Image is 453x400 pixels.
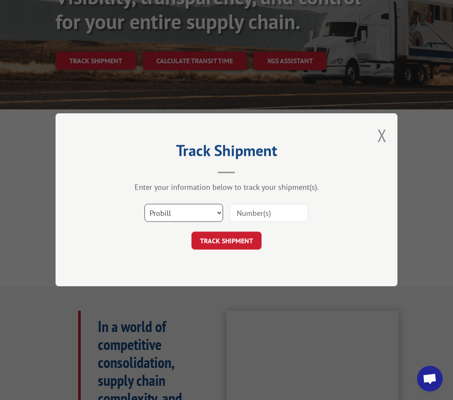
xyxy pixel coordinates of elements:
h2: Track Shipment [98,144,355,161]
button: TRACK SHIPMENT [191,232,262,250]
button: Close modal [377,124,387,147]
input: Number(s) [229,204,308,222]
div: Enter your information below to track your shipment(s). [98,182,355,192]
div: Open chat [417,366,443,391]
